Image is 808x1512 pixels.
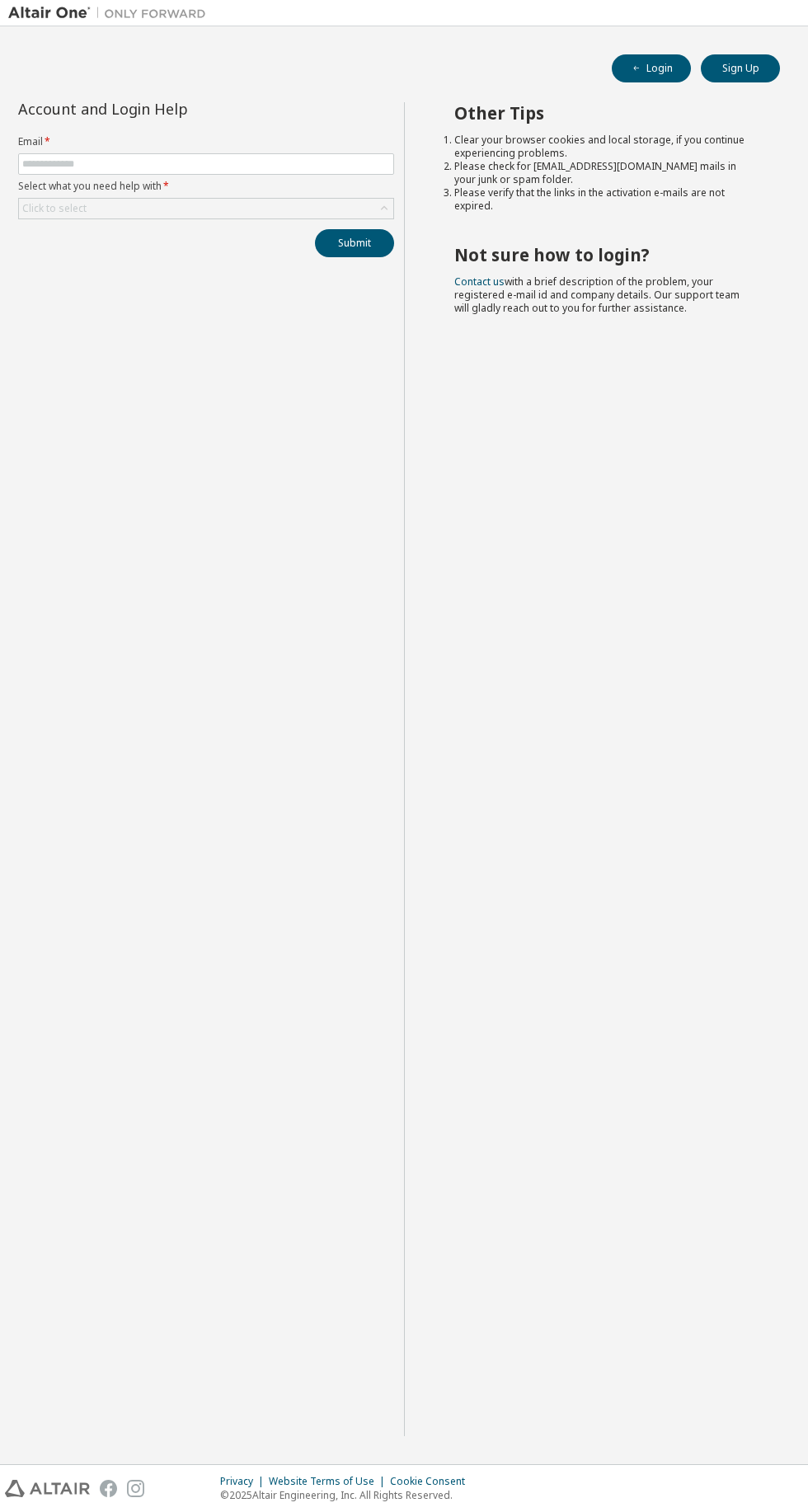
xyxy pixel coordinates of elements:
[18,135,394,148] label: Email
[454,102,750,124] h2: Other Tips
[127,1480,144,1497] img: instagram.svg
[454,186,750,213] li: Please verify that the links in the activation e-mails are not expired.
[100,1480,117,1497] img: facebook.svg
[315,229,394,257] button: Submit
[454,275,505,289] a: Contact us
[269,1475,390,1488] div: Website Terms of Use
[220,1475,269,1488] div: Privacy
[390,1475,475,1488] div: Cookie Consent
[18,180,394,193] label: Select what you need help with
[8,5,214,21] img: Altair One
[612,54,691,82] button: Login
[19,199,393,218] div: Click to select
[220,1488,475,1502] p: © 2025 Altair Engineering, Inc. All Rights Reserved.
[454,275,740,315] span: with a brief description of the problem, your registered e-mail id and company details. Our suppo...
[22,202,87,215] div: Click to select
[5,1480,90,1497] img: altair_logo.svg
[18,102,319,115] div: Account and Login Help
[454,134,750,160] li: Clear your browser cookies and local storage, if you continue experiencing problems.
[454,160,750,186] li: Please check for [EMAIL_ADDRESS][DOMAIN_NAME] mails in your junk or spam folder.
[701,54,780,82] button: Sign Up
[454,244,750,265] h2: Not sure how to login?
